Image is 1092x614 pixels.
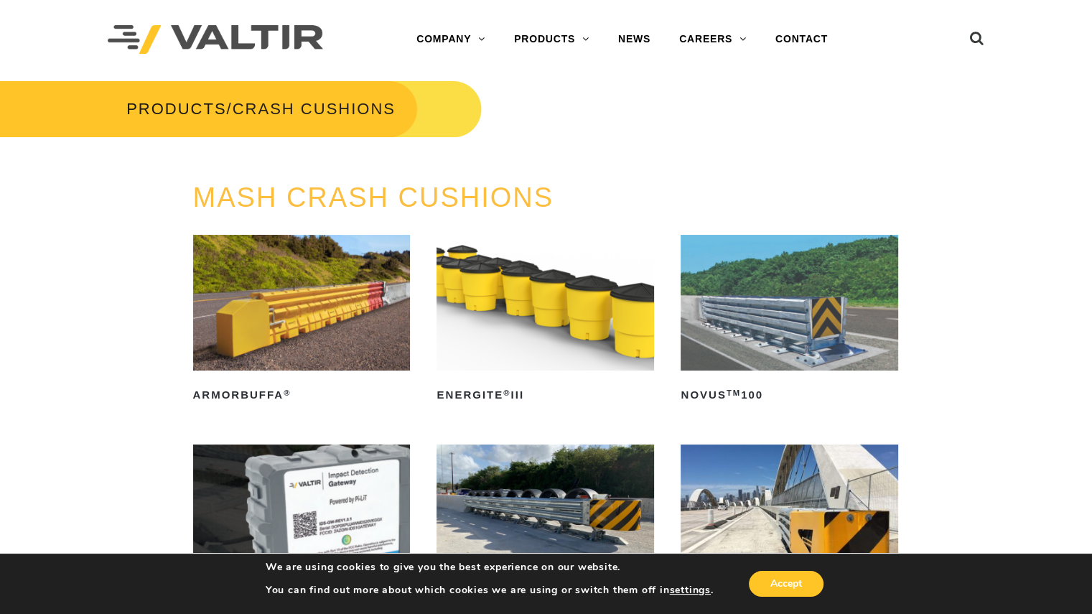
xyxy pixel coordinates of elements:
[233,100,396,118] span: CRASH CUSHIONS
[681,383,898,406] h2: NOVUS 100
[284,389,291,397] sup: ®
[604,25,665,54] a: NEWS
[437,383,654,406] h2: ENERGITE III
[727,389,741,397] sup: TM
[503,389,510,397] sup: ®
[266,561,714,574] p: We are using cookies to give you the best experience on our website.
[126,100,226,118] a: PRODUCTS
[749,571,823,597] button: Accept
[193,383,411,406] h2: ArmorBuffa
[108,25,323,55] img: Valtir
[665,25,761,54] a: CAREERS
[437,235,654,406] a: ENERGITE®III
[193,182,554,213] a: MASH CRASH CUSHIONS
[500,25,604,54] a: PRODUCTS
[761,25,842,54] a: CONTACT
[669,584,710,597] button: settings
[402,25,500,54] a: COMPANY
[681,235,898,406] a: NOVUSTM100
[193,235,411,406] a: ArmorBuffa®
[266,584,714,597] p: You can find out more about which cookies we are using or switch them off in .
